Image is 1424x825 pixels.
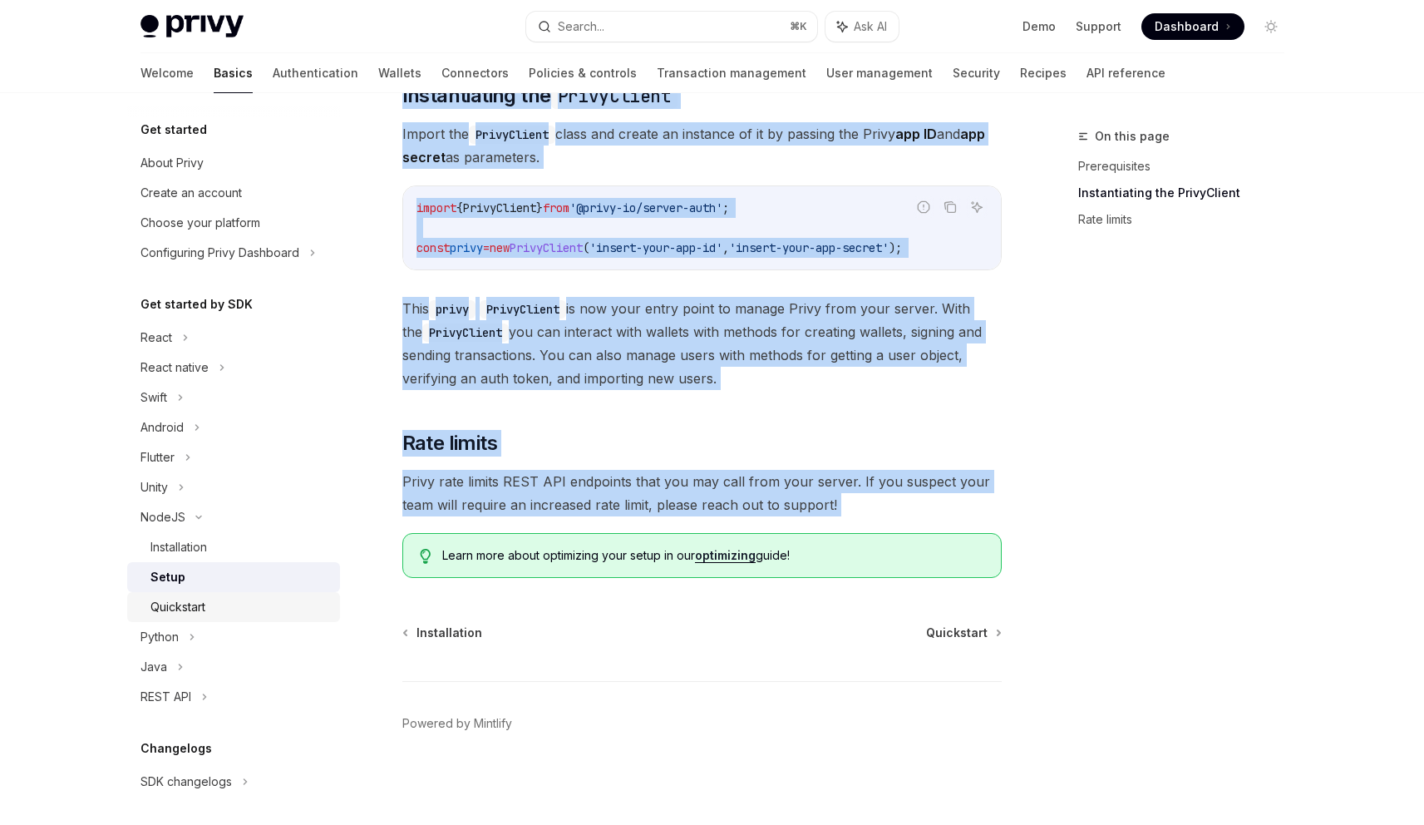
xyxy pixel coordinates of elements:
[529,53,637,93] a: Policies & controls
[140,507,185,527] div: NodeJS
[127,532,340,562] a: Installation
[378,53,421,93] a: Wallets
[140,447,175,467] div: Flutter
[926,625,1000,641] a: Quickstart
[483,240,490,255] span: =
[402,297,1002,390] span: This is now your entry point to manage Privy from your server. With the you can interact with wal...
[490,240,510,255] span: new
[558,17,604,37] div: Search...
[722,240,729,255] span: ,
[441,53,509,93] a: Connectors
[140,243,299,263] div: Configuring Privy Dashboard
[1022,18,1056,35] a: Demo
[416,200,456,215] span: import
[826,53,933,93] a: User management
[825,12,899,42] button: Ask AI
[854,18,887,35] span: Ask AI
[450,240,483,255] span: privy
[140,687,191,707] div: REST API
[695,548,756,563] a: optimizing
[140,388,167,408] div: Swift
[416,625,482,641] span: Installation
[140,358,209,378] div: React native
[140,657,167,677] div: Java
[150,567,185,587] div: Setup
[526,12,817,42] button: Search...⌘K
[140,328,172,348] div: React
[127,562,340,592] a: Setup
[1141,13,1244,40] a: Dashboard
[469,126,555,144] code: PrivyClient
[939,196,961,218] button: Copy the contents from the code block
[127,592,340,622] a: Quickstart
[480,300,566,319] code: PrivyClient
[140,15,244,38] img: light logo
[657,53,806,93] a: Transaction management
[402,430,497,457] span: Rate limits
[422,324,509,342] code: PrivyClient
[402,122,1002,169] span: Import the class and create an instance of it by passing the Privy and as parameters.
[510,240,583,255] span: PrivyClient
[150,597,205,617] div: Quickstart
[966,196,988,218] button: Ask AI
[895,126,937,142] strong: app ID
[140,772,232,792] div: SDK changelogs
[214,53,253,93] a: Basics
[953,53,1000,93] a: Security
[589,240,722,255] span: 'insert-your-app-id'
[1095,126,1170,146] span: On this page
[127,208,340,238] a: Choose your platform
[729,240,889,255] span: 'insert-your-app-secret'
[456,200,463,215] span: {
[1258,13,1284,40] button: Toggle dark mode
[551,83,678,109] code: PrivyClient
[790,20,807,33] span: ⌘ K
[140,213,260,233] div: Choose your platform
[402,715,512,732] a: Powered by Mintlify
[1078,153,1298,180] a: Prerequisites
[536,200,543,215] span: }
[127,178,340,208] a: Create an account
[420,549,431,564] svg: Tip
[926,625,988,641] span: Quickstart
[1078,180,1298,206] a: Instantiating the PrivyClient
[429,300,475,319] code: privy
[140,153,204,173] div: About Privy
[127,148,340,178] a: About Privy
[404,625,482,641] a: Installation
[140,294,253,314] h5: Get started by SDK
[442,547,983,564] span: Learn more about optimizing your setup in our guide!
[140,477,168,497] div: Unity
[140,53,194,93] a: Welcome
[1086,53,1165,93] a: API reference
[543,200,569,215] span: from
[140,183,242,203] div: Create an account
[463,200,536,215] span: PrivyClient
[1155,18,1219,35] span: Dashboard
[1076,18,1121,35] a: Support
[569,200,722,215] span: '@privy-io/server-auth'
[583,240,589,255] span: (
[402,82,678,109] span: Instantiating the
[416,240,450,255] span: const
[1020,53,1067,93] a: Recipes
[150,537,207,557] div: Installation
[722,200,729,215] span: ;
[273,53,358,93] a: Authentication
[889,240,902,255] span: );
[1078,206,1298,233] a: Rate limits
[140,739,212,758] h5: Changelogs
[140,417,184,437] div: Android
[140,627,179,647] div: Python
[140,120,207,140] h5: Get started
[402,470,1002,516] span: Privy rate limits REST API endpoints that you may call from your server. If you suspect your team...
[913,196,934,218] button: Report incorrect code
